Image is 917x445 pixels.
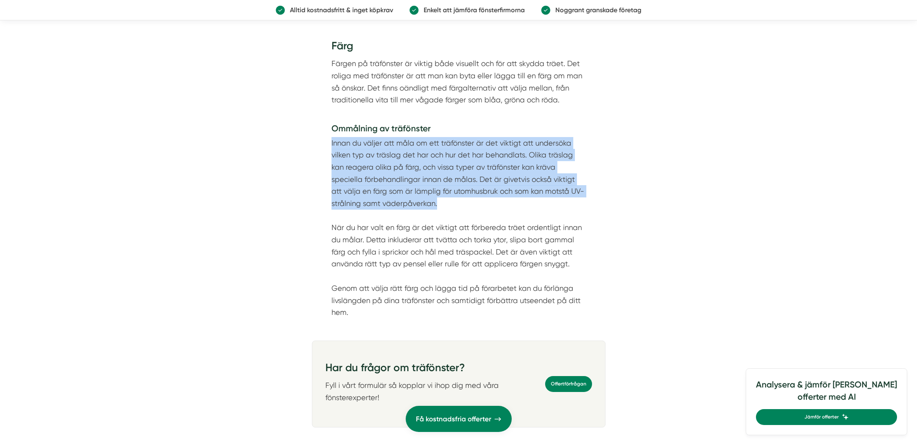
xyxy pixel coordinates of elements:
p: Enkelt att jämföra fönsterfirmorna [419,5,525,15]
span: Få kostnadsfria offerter [416,414,491,425]
h3: Färg [331,39,586,58]
p: Fyll i vårt formulär så kopplar vi ihop dig med våra fönsterexperter! [325,379,535,403]
p: Alltid kostnadsfritt & inget köpkrav [285,5,393,15]
a: Offertförfrågan [545,376,592,392]
span: Jämför offerter [804,413,839,421]
h3: Har du frågor om träfönster? [325,361,535,379]
h4: Analysera & jämför [PERSON_NAME] offerter med AI [756,379,897,409]
a: Få kostnadsfria offerter [406,406,512,432]
p: Innan du väljer att måla om ett träfönster är det viktigt att undersöka vilken typ av träslag det... [331,137,586,319]
h4: Ommålning av träfönster [331,122,586,137]
p: Noggrant granskade företag [550,5,641,15]
a: Jämför offerter [756,409,897,425]
p: Färgen på träfönster är viktig både visuellt och för att skydda träet. Det roliga med träfönster ... [331,58,586,118]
